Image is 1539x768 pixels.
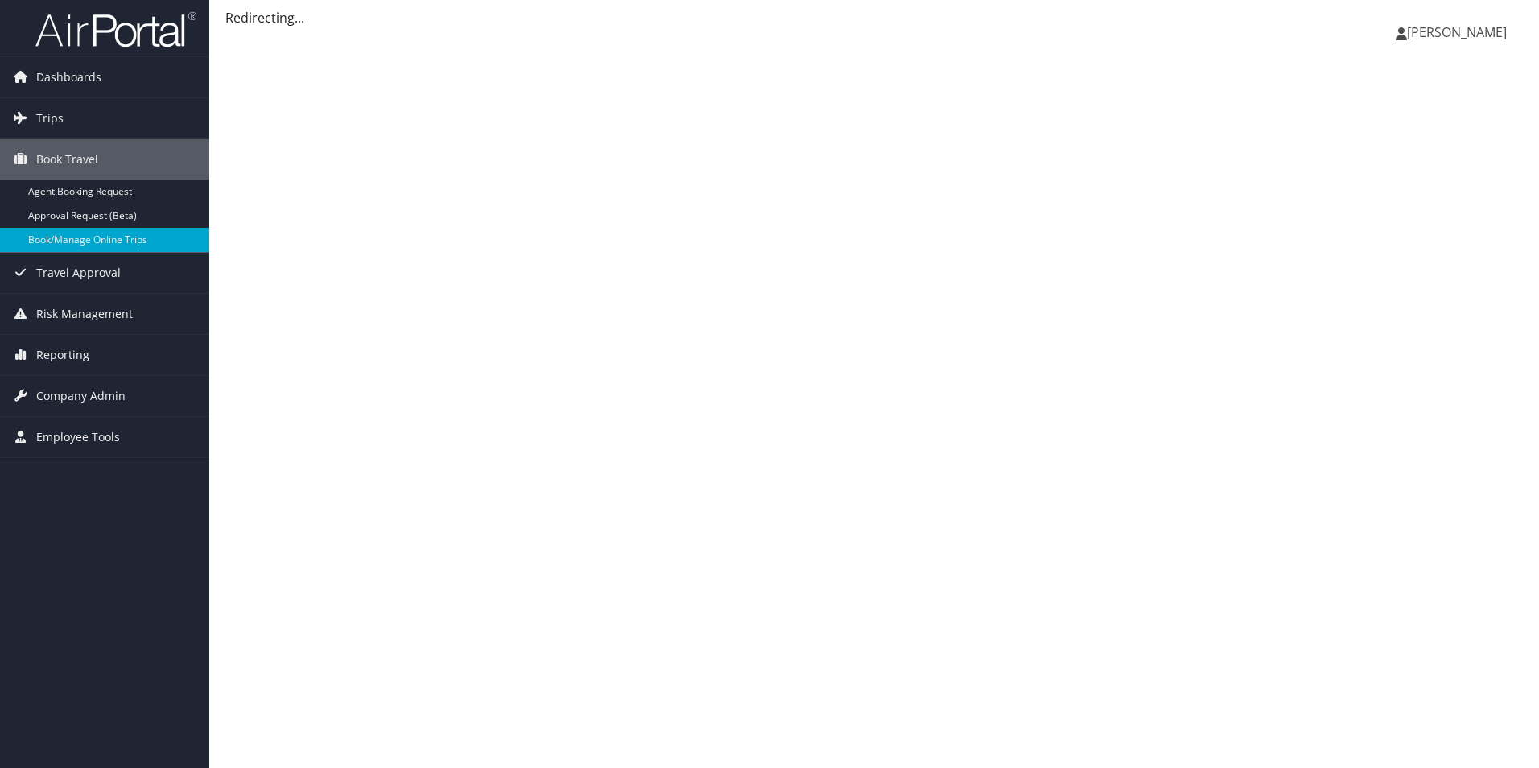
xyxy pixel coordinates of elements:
[36,376,126,416] span: Company Admin
[36,335,89,375] span: Reporting
[225,8,1523,27] div: Redirecting...
[36,139,98,180] span: Book Travel
[35,10,196,48] img: airportal-logo.png
[1407,23,1507,41] span: [PERSON_NAME]
[36,57,101,97] span: Dashboards
[1396,8,1523,56] a: [PERSON_NAME]
[36,98,64,138] span: Trips
[36,253,121,293] span: Travel Approval
[36,294,133,334] span: Risk Management
[36,417,120,457] span: Employee Tools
